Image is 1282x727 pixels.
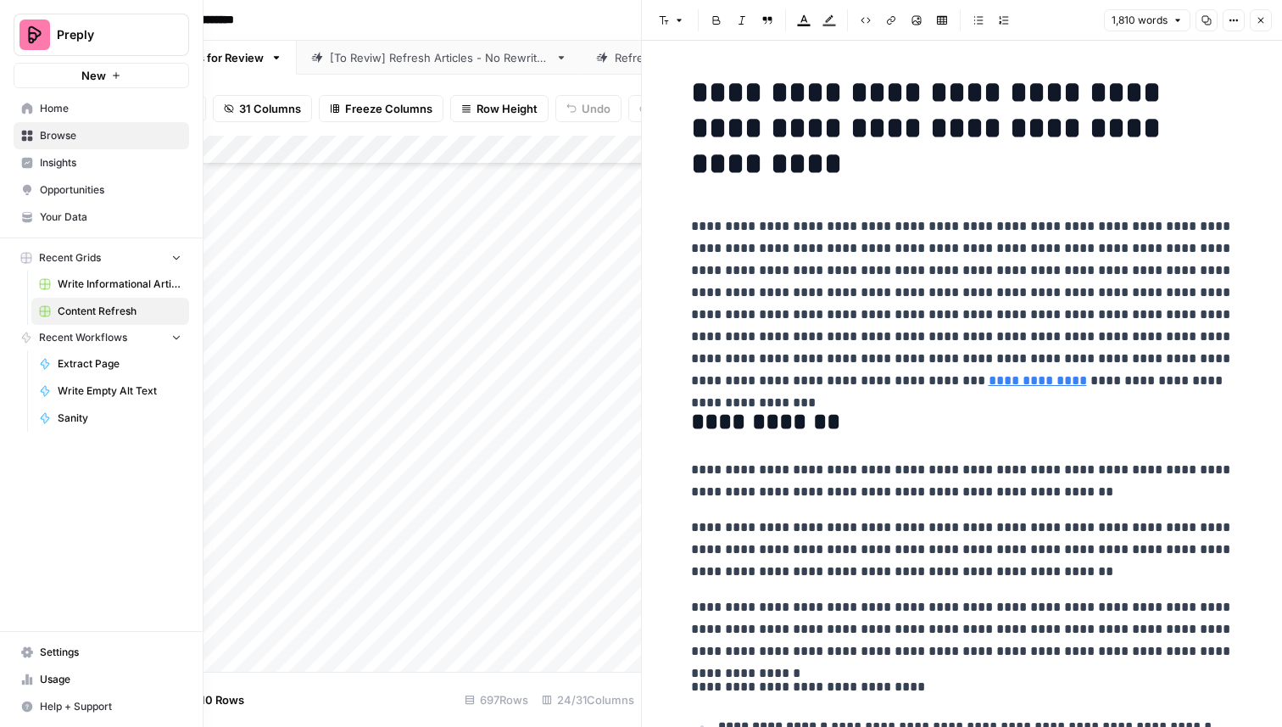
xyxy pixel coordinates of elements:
img: Preply Logo [20,20,50,50]
button: Help + Support [14,693,189,720]
a: Write Informational Article [31,271,189,298]
span: Settings [40,645,181,660]
button: Recent Grids [14,245,189,271]
span: Sanity [58,411,181,426]
button: Workspace: Preply [14,14,189,56]
span: New [81,67,106,84]
a: Home [14,95,189,122]
a: Content Refresh [31,298,189,325]
button: Undo [555,95,621,122]
a: Your Data [14,204,189,231]
span: Opportunities [40,182,181,198]
span: Content Refresh [58,304,181,319]
span: Write Empty Alt Text [58,383,181,399]
span: Home [40,101,181,116]
span: Recent Grids [39,250,101,266]
a: Browse [14,122,189,149]
span: Your Data [40,210,181,225]
button: Freeze Columns [319,95,443,122]
span: Recent Workflows [39,330,127,345]
span: Row Height [477,100,538,117]
a: Settings [14,639,189,666]
a: Opportunities [14,176,189,204]
a: Write Empty Alt Text [31,377,189,405]
span: 31 Columns [239,100,301,117]
a: Insights [14,149,189,176]
span: Add 10 Rows [176,691,244,708]
a: Sanity [31,405,189,432]
a: [To Reviw] Refresh Articles - No Rewrites [297,41,582,75]
a: Extract Page [31,350,189,377]
button: 31 Columns [213,95,312,122]
span: Undo [582,100,610,117]
button: Recent Workflows [14,325,189,350]
div: [To Reviw] Refresh Articles - No Rewrites [330,49,549,66]
span: Preply [57,26,159,43]
div: 24/31 Columns [535,686,641,713]
a: Usage [14,666,189,693]
span: Extract Page [58,356,181,372]
span: Browse [40,128,181,143]
div: Refresh Explore Article [615,49,736,66]
span: Usage [40,672,181,687]
a: Refresh Explore Article [582,41,769,75]
button: 1,810 words [1104,9,1190,31]
span: Insights [40,155,181,171]
span: Freeze Columns [345,100,432,117]
span: 1,810 words [1112,13,1168,28]
span: Write Informational Article [58,277,181,292]
button: Row Height [450,95,549,122]
div: 697 Rows [458,686,535,713]
span: Help + Support [40,699,181,714]
button: New [14,63,189,88]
